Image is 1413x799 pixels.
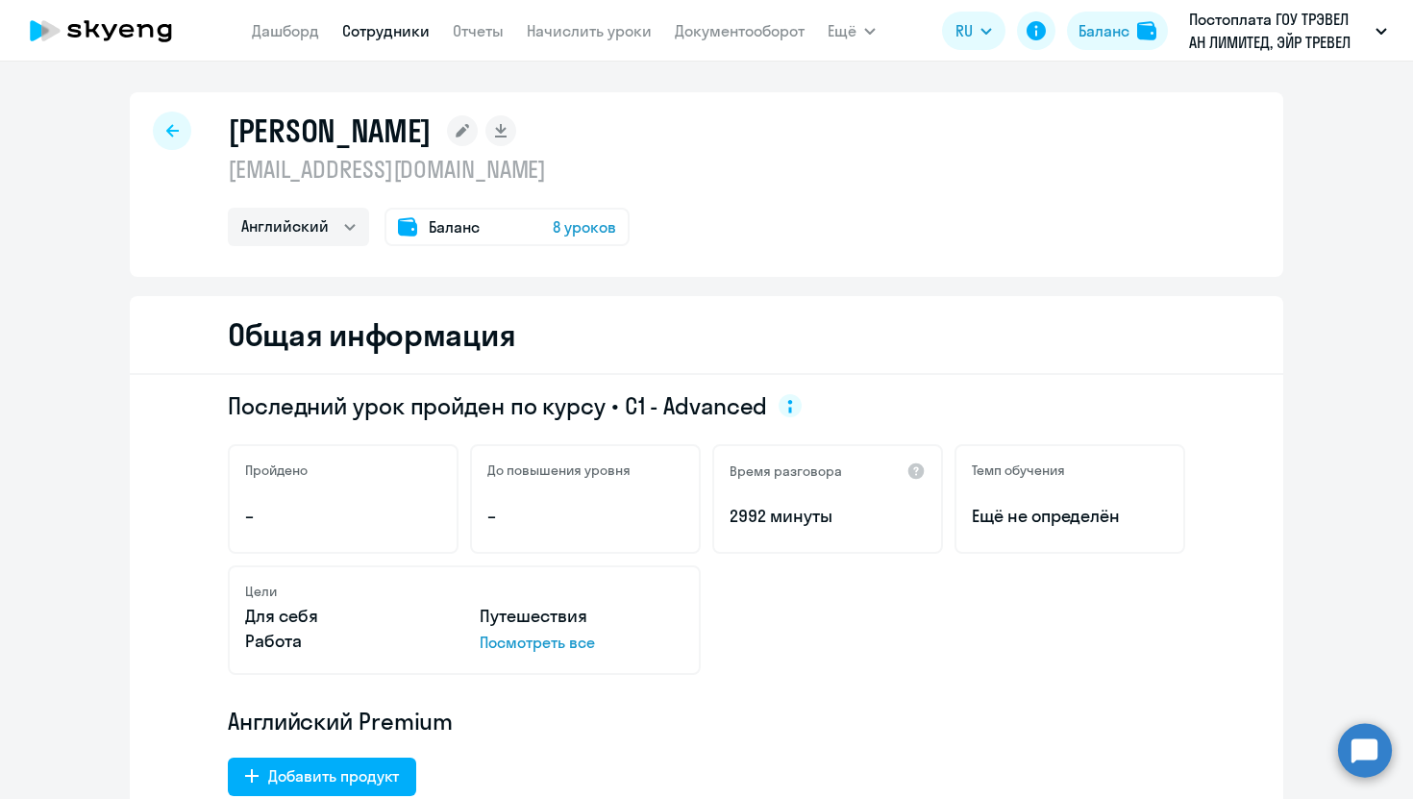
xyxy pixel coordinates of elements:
span: RU [955,19,973,42]
div: Добавить продукт [268,764,399,787]
img: balance [1137,21,1156,40]
p: – [245,504,441,529]
p: Постоплата ГОУ ТРЭВЕЛ АН ЛИМИТЕД, ЭЙР ТРЕВЕЛ ТЕХНОЛОДЖИС, ООО [1189,8,1368,54]
h5: Цели [245,583,277,600]
h5: До повышения уровня [487,462,631,479]
span: 8 уроков [553,215,616,238]
p: [EMAIL_ADDRESS][DOMAIN_NAME] [228,154,630,185]
p: 2992 минуты [730,504,926,529]
p: Посмотреть все [480,631,683,654]
p: Путешествия [480,604,683,629]
p: Работа [245,629,449,654]
button: RU [942,12,1005,50]
p: Для себя [245,604,449,629]
button: Добавить продукт [228,758,416,796]
a: Документооборот [675,21,805,40]
button: Балансbalance [1067,12,1168,50]
a: Сотрудники [342,21,430,40]
span: Последний урок пройден по курсу • C1 - Advanced [228,390,767,421]
span: Баланс [429,215,480,238]
a: Дашборд [252,21,319,40]
button: Ещё [828,12,876,50]
h2: Общая информация [228,315,515,354]
a: Начислить уроки [527,21,652,40]
span: Английский Premium [228,706,453,737]
p: – [487,504,683,529]
span: Ещё [828,19,856,42]
h1: [PERSON_NAME] [228,112,432,150]
h5: Темп обучения [972,462,1065,479]
h5: Пройдено [245,462,308,479]
a: Отчеты [453,21,504,40]
span: Ещё не определён [972,504,1168,529]
button: Постоплата ГОУ ТРЭВЕЛ АН ЛИМИТЕД, ЭЙР ТРЕВЕЛ ТЕХНОЛОДЖИС, ООО [1179,8,1397,54]
div: Баланс [1078,19,1129,42]
h5: Время разговора [730,462,842,480]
